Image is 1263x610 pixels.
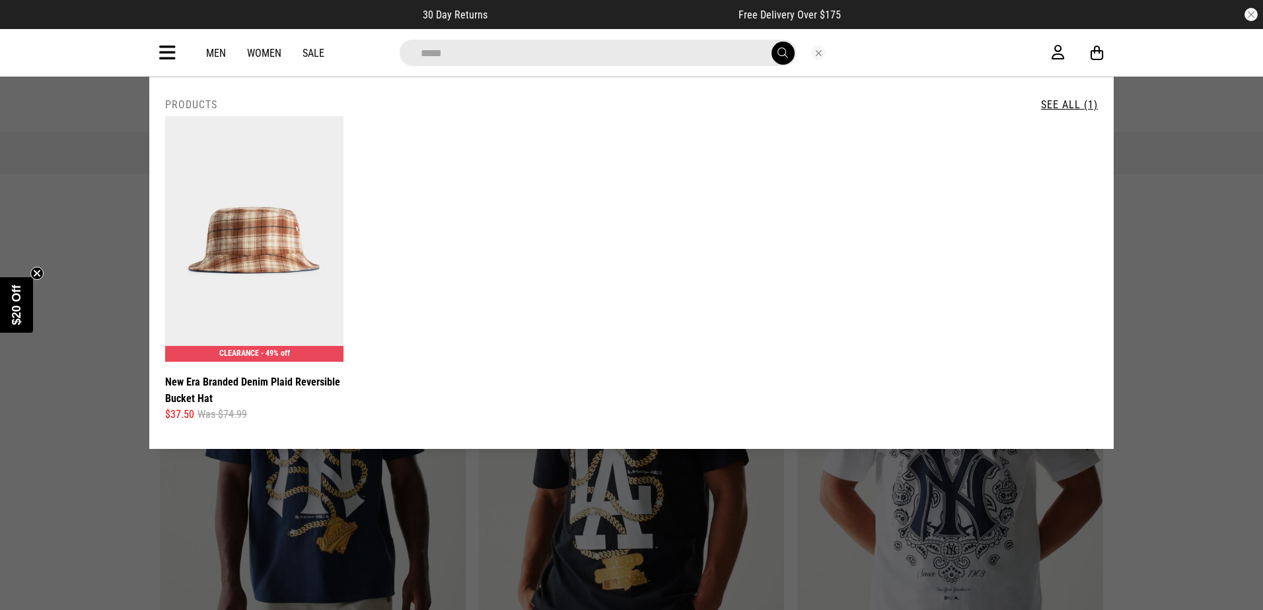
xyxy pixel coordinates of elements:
[739,9,841,21] span: Free Delivery Over $175
[206,47,226,59] a: Men
[247,47,281,59] a: Women
[30,267,44,280] button: Close teaser
[165,98,217,111] h2: Products
[198,407,247,423] span: Was $74.99
[165,374,343,407] a: New Era Branded Denim Plaid Reversible Bucket Hat
[811,46,826,60] button: Close search
[261,349,290,358] span: - 49% off
[10,285,23,325] span: $20 Off
[423,9,487,21] span: 30 Day Returns
[165,116,343,362] img: New Era Branded Denim Plaid Reversible Bucket Hat in Multi
[514,8,712,21] iframe: Customer reviews powered by Trustpilot
[219,349,259,358] span: CLEARANCE
[165,407,194,423] span: $37.50
[1041,98,1098,111] a: See All (1)
[303,47,324,59] a: Sale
